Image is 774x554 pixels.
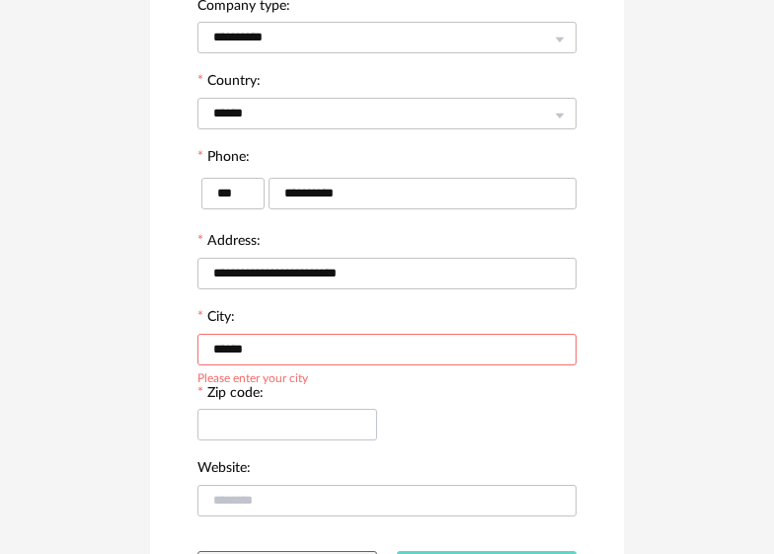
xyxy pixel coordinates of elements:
label: Website: [197,461,251,479]
label: Address: [197,234,261,252]
label: City: [197,310,235,328]
label: Phone: [197,150,250,168]
div: Please enter your city [197,368,308,384]
label: Zip code: [197,386,264,404]
label: Country: [197,74,261,92]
